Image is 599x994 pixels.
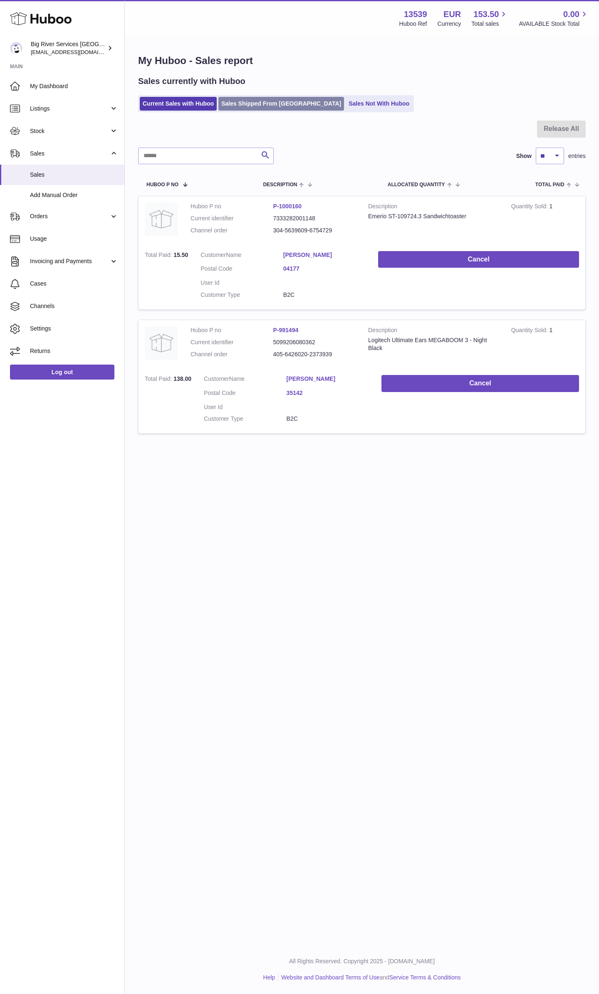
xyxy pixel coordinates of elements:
span: Cases [30,280,118,288]
span: 15.50 [173,252,188,258]
a: 153.50 Total sales [471,9,508,28]
a: Current Sales with Huboo [140,97,217,111]
span: Returns [30,347,118,355]
dt: Current identifier [191,215,273,222]
span: Huboo P no [146,182,178,187]
label: Show [516,152,532,160]
dt: User Id [200,279,283,287]
dd: 405-6426020-2373939 [273,350,356,358]
div: Logitech Ultimate Ears MEGABOOM 3 - Night Black [368,336,499,352]
p: All Rights Reserved. Copyright 2025 - [DOMAIN_NAME] [131,957,592,965]
span: Settings [30,325,118,333]
dt: Name [200,251,283,261]
dt: Huboo P no [191,326,273,334]
dt: Postal Code [204,389,287,399]
span: entries [568,152,586,160]
strong: Quantity Sold [511,327,549,335]
strong: Quantity Sold [511,203,549,212]
span: 138.00 [173,375,191,382]
span: Usage [30,235,118,243]
div: Huboo Ref [399,20,427,28]
dd: 5099206080362 [273,338,356,346]
span: [EMAIL_ADDRESS][DOMAIN_NAME] [31,49,122,55]
a: Log out [10,365,114,380]
button: Cancel [381,375,579,392]
strong: Description [368,202,499,212]
a: Sales Shipped From [GEOGRAPHIC_DATA] [218,97,344,111]
dt: Current identifier [191,338,273,346]
span: Customer [204,375,229,382]
span: Channels [30,302,118,310]
a: [PERSON_NAME] [287,375,369,383]
button: Cancel [378,251,579,268]
div: Big River Services [GEOGRAPHIC_DATA] [31,40,106,56]
span: Total sales [471,20,508,28]
strong: EUR [443,9,461,20]
span: Sales [30,171,118,179]
dt: Customer Type [204,415,287,423]
td: 1 [505,320,585,369]
a: Service Terms & Conditions [389,974,461,981]
dt: Customer Type [200,291,283,299]
div: Currency [438,20,461,28]
dt: User Id [204,403,287,411]
dt: Channel order [191,227,273,234]
h2: Sales currently with Huboo [138,76,245,87]
strong: Description [368,326,499,336]
img: no-photo.jpg [145,202,178,236]
span: Description [263,182,297,187]
h1: My Huboo - Sales report [138,54,586,67]
dd: 304-5639609-6754729 [273,227,356,234]
a: [PERSON_NAME] [283,251,366,259]
span: Customer [200,252,226,258]
dd: B2C [283,291,366,299]
span: 153.50 [473,9,499,20]
img: de-logistics@bigriverintl.com [10,42,22,54]
a: 35142 [287,389,369,397]
span: Add Manual Order [30,191,118,199]
td: 1 [505,196,585,245]
a: P-1000160 [273,203,302,210]
a: 0.00 AVAILABLE Stock Total [519,9,589,28]
span: Sales [30,150,109,158]
span: Stock [30,127,109,135]
img: no-photo.jpg [145,326,178,360]
strong: 13539 [404,9,427,20]
span: 0.00 [563,9,579,20]
span: My Dashboard [30,82,118,90]
dt: Huboo P no [191,202,273,210]
dt: Channel order [191,350,273,358]
span: AVAILABLE Stock Total [519,20,589,28]
li: and [278,974,460,982]
strong: Total Paid [145,375,173,384]
dd: B2C [287,415,369,423]
strong: Total Paid [145,252,173,260]
span: Total paid [535,182,564,187]
a: Website and Dashboard Terms of Use [281,974,379,981]
span: Invoicing and Payments [30,257,109,265]
dt: Postal Code [200,265,283,275]
dd: 7333282001148 [273,215,356,222]
span: ALLOCATED Quantity [388,182,445,187]
a: Help [263,974,275,981]
a: P-991494 [273,327,299,333]
span: Orders [30,212,109,220]
div: Emerio ST-109724.3 Sandwichtoaster [368,212,499,220]
a: 04177 [283,265,366,273]
dt: Name [204,375,287,385]
a: Sales Not With Huboo [346,97,412,111]
span: Listings [30,105,109,113]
